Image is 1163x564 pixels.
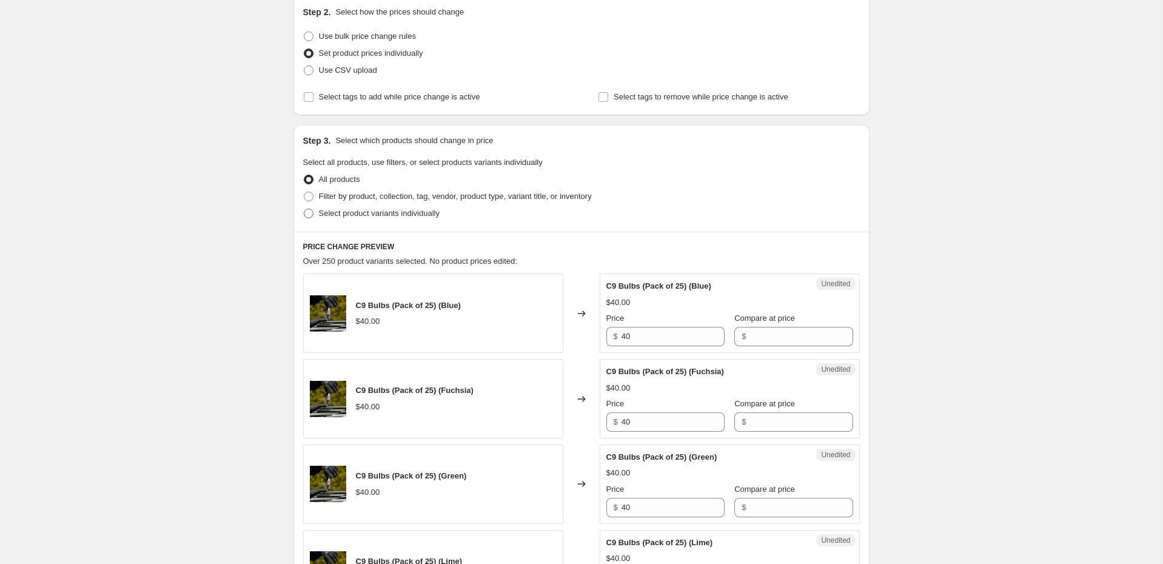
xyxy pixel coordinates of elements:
span: C9 Bulbs (Pack of 25) (Fuchsia) [606,367,724,376]
span: $ [742,332,746,341]
img: BSL-HOLIDAY_08A3231_80x.png [310,381,346,417]
img: BSL-HOLIDAY_08A3231_80x.png [310,295,346,332]
span: Unedited [821,279,850,289]
h6: PRICE CHANGE PREVIEW [303,242,860,252]
span: Use bulk price change rules [319,32,416,41]
span: $ [614,332,618,341]
div: $40.00 [606,382,631,394]
span: Price [606,485,625,494]
span: C9 Bulbs (Pack of 25) (Green) [356,471,467,480]
span: $ [614,503,618,512]
span: Use CSV upload [319,65,377,75]
span: Set product prices individually [319,49,423,58]
p: Select which products should change in price [335,135,493,147]
span: Unedited [821,535,850,545]
span: Compare at price [734,314,795,323]
span: $ [742,417,746,426]
img: BSL-HOLIDAY_08A3231_80x.png [310,466,346,502]
span: All products [319,175,360,184]
span: C9 Bulbs (Pack of 25) (Blue) [606,281,711,290]
div: $40.00 [356,315,380,327]
span: C9 Bulbs (Pack of 25) (Green) [606,452,717,462]
p: Select how the prices should change [335,6,464,18]
span: Price [606,314,625,323]
span: Select tags to remove while price change is active [614,92,788,101]
h2: Step 2. [303,6,331,18]
span: Filter by product, collection, tag, vendor, product type, variant title, or inventory [319,192,592,201]
span: Unedited [821,450,850,460]
span: Select all products, use filters, or select products variants individually [303,158,543,167]
div: $40.00 [356,401,380,413]
h2: Step 3. [303,135,331,147]
span: C9 Bulbs (Pack of 25) (Fuchsia) [356,386,474,395]
span: C9 Bulbs (Pack of 25) (Lime) [606,538,713,547]
div: $40.00 [356,486,380,499]
span: Compare at price [734,485,795,494]
div: $40.00 [606,297,631,309]
div: $40.00 [606,467,631,479]
span: Over 250 product variants selected. No product prices edited: [303,257,517,266]
span: C9 Bulbs (Pack of 25) (Blue) [356,301,461,310]
span: Select product variants individually [319,209,440,218]
span: $ [742,503,746,512]
span: $ [614,417,618,426]
span: Compare at price [734,399,795,408]
span: Select tags to add while price change is active [319,92,480,101]
span: Unedited [821,364,850,374]
span: Price [606,399,625,408]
